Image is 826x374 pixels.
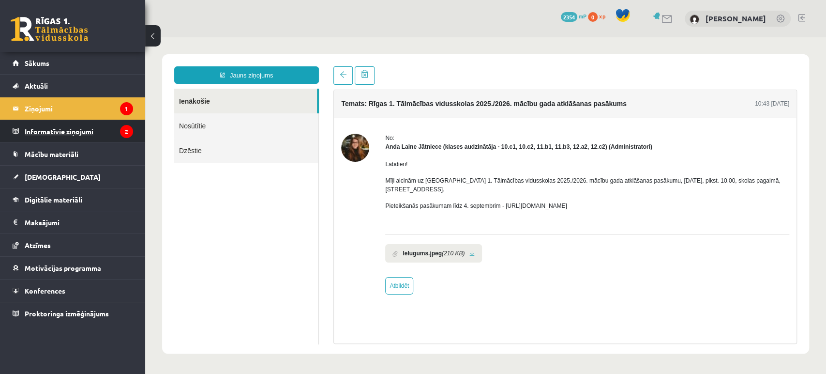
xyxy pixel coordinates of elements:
a: Ziņojumi1 [13,97,133,120]
strong: Anda Laine Jātniece (klases audzinātāja - 10.c1, 10.c2, 11.b1, 11.b3, 12.a2, 12.c2) (Administratori) [240,106,507,113]
a: Digitālie materiāli [13,188,133,211]
legend: Informatīvie ziņojumi [25,120,133,142]
span: Sākums [25,59,49,67]
i: 2 [120,125,133,138]
a: Atbildēt [240,240,268,257]
a: Nosūtītie [29,76,173,101]
a: Konferences [13,280,133,302]
div: 10:43 [DATE] [610,62,644,71]
span: Digitālie materiāli [25,195,82,204]
span: 2354 [561,12,577,22]
a: Mācību materiāli [13,143,133,165]
a: Proktoringa izmēģinājums [13,302,133,325]
a: Sākums [13,52,133,74]
a: 0 xp [588,12,610,20]
span: 0 [588,12,598,22]
span: Proktoringa izmēģinājums [25,309,109,318]
p: Labdien! [240,123,644,131]
span: Mācību materiāli [25,150,78,158]
a: [PERSON_NAME] [706,14,766,23]
span: Konferences [25,286,65,295]
span: Atzīmes [25,241,51,249]
i: 1 [120,102,133,115]
div: No: [240,96,644,105]
a: Jauns ziņojums [29,29,174,47]
p: Pieteikšanās pasākumam līdz 4. septembrim - [URL][DOMAIN_NAME] [240,164,644,173]
a: Informatīvie ziņojumi2 [13,120,133,142]
h4: Temats: Rīgas 1. Tālmācības vidusskolas 2025./2026. mācību gada atklāšanas pasākums [196,62,481,70]
img: Anda Laine Jātniece (klases audzinātāja - 10.c1, 10.c2, 11.b1, 11.b3, 12.a2, 12.c2) [196,96,224,125]
legend: Maksājumi [25,211,133,234]
a: [DEMOGRAPHIC_DATA] [13,166,133,188]
a: Rīgas 1. Tālmācības vidusskola [11,17,88,41]
span: mP [579,12,586,20]
span: xp [599,12,605,20]
a: Aktuāli [13,75,133,97]
legend: Ziņojumi [25,97,133,120]
span: [DEMOGRAPHIC_DATA] [25,172,101,181]
a: Ienākošie [29,51,172,76]
a: Atzīmes [13,234,133,256]
a: 2354 mP [561,12,586,20]
a: Maksājumi [13,211,133,234]
p: Mīļi aicinām uz [GEOGRAPHIC_DATA] 1. Tālmācības vidusskolas 2025./2026. mācību gada atklāšanas pa... [240,139,644,156]
img: Jekaterina Zeļeņina [690,15,699,24]
span: Aktuāli [25,81,48,90]
a: Dzēstie [29,101,173,125]
i: (210 KB) [297,212,319,220]
span: Motivācijas programma [25,264,101,272]
a: Motivācijas programma [13,257,133,279]
b: Ielugums.jpeg [257,212,297,220]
